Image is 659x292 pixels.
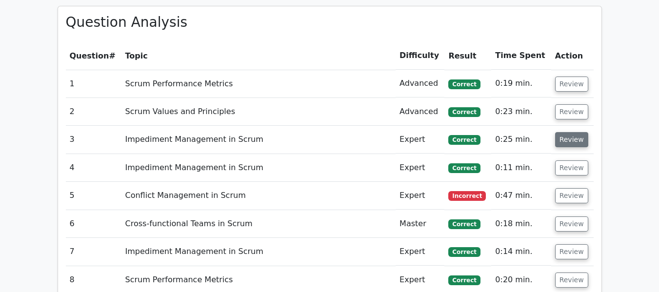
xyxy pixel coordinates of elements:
td: 3 [66,126,121,154]
td: Advanced [396,98,444,126]
td: Expert [396,182,444,210]
span: Correct [448,163,480,173]
h3: Question Analysis [66,14,594,31]
td: 0:14 min. [491,238,551,266]
th: Result [444,42,491,70]
th: Topic [121,42,396,70]
td: Expert [396,238,444,266]
td: Expert [396,126,444,154]
td: Impediment Management in Scrum [121,126,396,154]
th: Difficulty [396,42,444,70]
td: 1 [66,70,121,97]
td: 0:25 min. [491,126,551,154]
button: Review [555,132,588,147]
button: Review [555,188,588,203]
button: Review [555,216,588,232]
span: Correct [448,79,480,89]
th: # [66,42,121,70]
td: 6 [66,210,121,238]
th: Action [551,42,594,70]
button: Review [555,244,588,259]
button: Review [555,273,588,288]
td: 0:18 min. [491,210,551,238]
span: Correct [448,135,480,145]
th: Time Spent [491,42,551,70]
td: 0:19 min. [491,70,551,97]
span: Correct [448,247,480,257]
td: 0:23 min. [491,98,551,126]
span: Question [70,51,109,60]
td: Cross-functional Teams in Scrum [121,210,396,238]
td: 0:11 min. [491,154,551,182]
td: Advanced [396,70,444,97]
td: Scrum Values and Principles [121,98,396,126]
span: Correct [448,275,480,285]
td: 7 [66,238,121,266]
td: Conflict Management in Scrum [121,182,396,210]
td: 5 [66,182,121,210]
button: Review [555,104,588,119]
td: Impediment Management in Scrum [121,238,396,266]
td: 0:47 min. [491,182,551,210]
td: Impediment Management in Scrum [121,154,396,182]
td: Scrum Performance Metrics [121,70,396,97]
span: Correct [448,107,480,117]
button: Review [555,77,588,92]
td: 4 [66,154,121,182]
td: Master [396,210,444,238]
span: Correct [448,219,480,229]
td: Expert [396,154,444,182]
span: Incorrect [448,191,486,201]
button: Review [555,160,588,175]
td: 2 [66,98,121,126]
